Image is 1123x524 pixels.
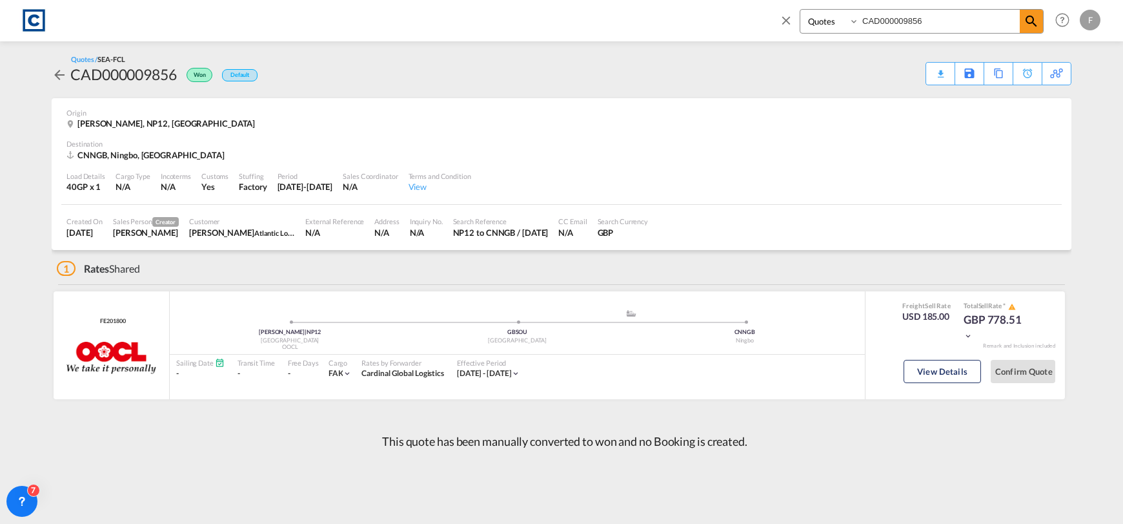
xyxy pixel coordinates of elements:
[964,301,1028,311] div: Total Rate
[343,171,398,181] div: Sales Coordinator
[558,227,587,238] div: N/A
[631,337,858,345] div: Ningbo
[189,216,295,226] div: Customer
[453,227,549,238] div: NP12 to CNNGB / 23 Sep 2025
[97,317,125,326] div: Contract / Rate Agreement / Tariff / Spot Pricing Reference Number: FE201800
[71,54,125,64] div: Quotes /SEA-FCL
[222,69,258,81] div: Default
[116,181,150,193] div: N/A
[933,63,948,74] div: Quote PDF is not available at this time
[176,343,403,351] div: OOCL
[161,181,176,193] div: N/A
[1080,10,1100,30] div: F
[410,216,443,226] div: Inquiry No.
[307,328,321,335] span: NP12
[66,108,1057,118] div: Origin
[305,328,307,335] span: |
[343,181,398,193] div: N/A
[66,171,105,181] div: Load Details
[410,227,443,238] div: N/A
[113,227,179,238] div: Lauren Prentice
[238,358,275,368] div: Transit Time
[598,227,649,238] div: GBP
[1008,303,1016,311] md-icon: icon-alert
[902,310,951,323] div: USD 185.00
[904,360,981,383] button: View Details
[189,227,295,238] div: Shayla Sharpe
[52,64,70,85] div: icon-arrow-left
[201,171,228,181] div: Customs
[623,310,639,317] md-icon: assets/icons/custom/ship-fill.svg
[177,64,216,85] div: Won
[631,328,858,337] div: CNNGB
[66,216,103,226] div: Created On
[374,227,399,238] div: N/A
[259,328,307,335] span: [PERSON_NAME]
[201,181,228,193] div: Yes
[70,64,177,85] div: CAD000009856
[779,13,793,27] md-icon: icon-close
[361,368,444,379] div: Cardinal Global Logistics
[409,171,471,181] div: Terms and Condition
[57,261,76,276] span: 1
[66,181,105,193] div: 40GP x 1
[97,55,125,63] span: SEA-FCL
[238,368,275,379] div: -
[859,10,1020,32] input: Enter Quotation Number
[66,342,157,374] img: OOCL
[1007,302,1016,311] button: icon-alert
[978,302,989,309] span: Sell
[598,216,649,226] div: Search Currency
[288,368,290,379] div: -
[288,358,319,368] div: Free Days
[57,262,140,276] div: Shared
[239,181,267,193] div: Factory Stuffing
[453,216,549,226] div: Search Reference
[955,63,984,85] div: Save As Template
[457,368,512,378] span: [DATE] - [DATE]
[176,337,403,345] div: [GEOGRAPHIC_DATA]
[558,216,587,226] div: CC Email
[77,118,255,129] span: [PERSON_NAME], NP12, [GEOGRAPHIC_DATA]
[1051,9,1073,31] span: Help
[403,328,631,337] div: GBSOU
[161,171,191,181] div: Incoterms
[176,358,225,368] div: Sailing Date
[511,369,520,378] md-icon: icon-chevron-down
[457,368,512,379] div: 01 Sep 2025 - 30 Sep 2025
[305,227,364,238] div: N/A
[52,67,67,83] md-icon: icon-arrow-left
[361,368,444,378] span: Cardinal Global Logistics
[176,368,225,379] div: -
[329,358,352,368] div: Cargo
[66,227,103,238] div: 23 Sep 2025
[374,216,399,226] div: Address
[964,331,973,341] md-icon: icon-chevron-down
[1002,302,1007,309] span: Subject to Remarks
[1051,9,1080,32] div: Help
[278,171,333,181] div: Period
[902,301,951,310] div: Freight Rate
[97,317,125,326] span: FE201800
[66,139,1057,149] div: Destination
[376,434,747,450] p: This quote has been manually converted to won and no Booking is created.
[925,302,936,309] span: Sell
[254,227,307,238] span: Atlantic Logistics
[779,9,800,40] span: icon-close
[116,171,150,181] div: Cargo Type
[991,360,1055,383] button: Confirm Quote
[113,216,179,227] div: Sales Person
[278,181,333,193] div: 30 Sep 2025
[84,262,110,275] span: Rates
[933,65,948,74] md-icon: icon-download
[239,171,267,181] div: Stuffing
[215,358,225,368] md-icon: Schedules Available
[152,217,179,227] span: Creator
[1024,14,1039,29] md-icon: icon-magnify
[343,369,352,378] md-icon: icon-chevron-down
[403,337,631,345] div: [GEOGRAPHIC_DATA]
[19,6,48,35] img: 1fdb9190129311efbfaf67cbb4249bed.jpeg
[66,149,228,161] div: CNNGB, Ningbo, Asia Pacific
[409,181,471,193] div: View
